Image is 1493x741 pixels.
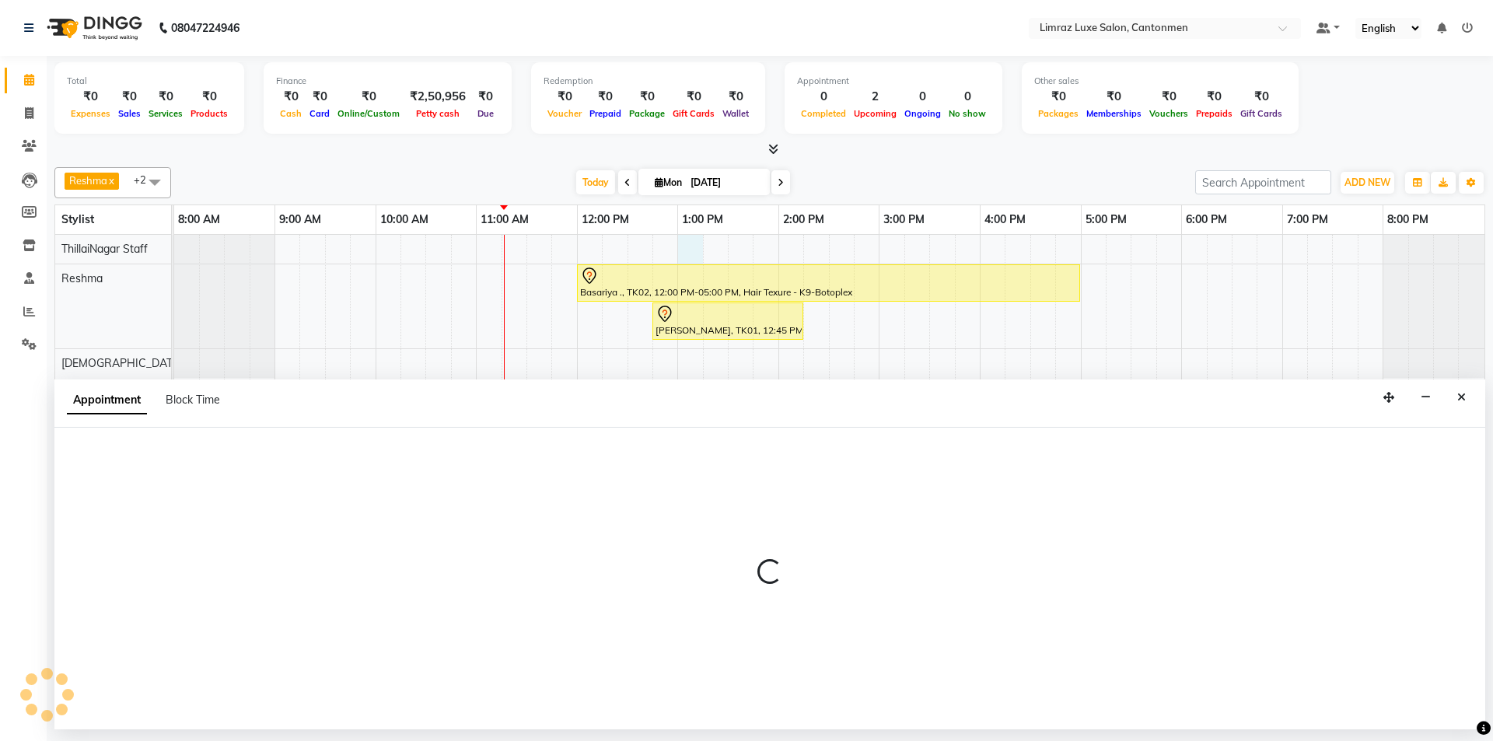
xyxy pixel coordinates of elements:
[1283,208,1332,231] a: 7:00 PM
[779,208,828,231] a: 2:00 PM
[719,108,753,119] span: Wallet
[850,108,900,119] span: Upcoming
[276,108,306,119] span: Cash
[797,88,850,106] div: 0
[306,88,334,106] div: ₹0
[174,208,224,231] a: 8:00 AM
[1383,208,1432,231] a: 8:00 PM
[900,108,945,119] span: Ongoing
[544,88,586,106] div: ₹0
[334,88,404,106] div: ₹0
[166,393,220,407] span: Block Time
[1082,208,1131,231] a: 5:00 PM
[1236,108,1286,119] span: Gift Cards
[334,108,404,119] span: Online/Custom
[625,88,669,106] div: ₹0
[651,177,686,188] span: Mon
[544,108,586,119] span: Voucher
[145,108,187,119] span: Services
[114,108,145,119] span: Sales
[1192,88,1236,106] div: ₹0
[276,88,306,106] div: ₹0
[67,386,147,414] span: Appointment
[1034,75,1286,88] div: Other sales
[576,170,615,194] span: Today
[625,108,669,119] span: Package
[477,208,533,231] a: 11:00 AM
[654,305,802,337] div: [PERSON_NAME], TK01, 12:45 PM-02:15 PM, Vip Facials - Advanced Hydra-Glow Facial
[114,88,145,106] div: ₹0
[945,88,990,106] div: 0
[579,267,1079,299] div: Basariya ., TK02, 12:00 PM-05:00 PM, Hair Texure - K9-Botoplex
[1082,108,1145,119] span: Memberships
[1236,88,1286,106] div: ₹0
[1034,88,1082,106] div: ₹0
[1192,108,1236,119] span: Prepaids
[1034,108,1082,119] span: Packages
[1145,88,1192,106] div: ₹0
[1182,208,1231,231] a: 6:00 PM
[171,6,240,50] b: 08047224946
[69,174,107,187] span: Reshma
[61,356,183,370] span: [DEMOGRAPHIC_DATA]
[306,108,334,119] span: Card
[1195,170,1331,194] input: Search Appointment
[850,88,900,106] div: 2
[586,108,625,119] span: Prepaid
[1082,88,1145,106] div: ₹0
[404,88,472,106] div: ₹2,50,956
[879,208,928,231] a: 3:00 PM
[376,208,432,231] a: 10:00 AM
[900,88,945,106] div: 0
[981,208,1030,231] a: 4:00 PM
[61,212,94,226] span: Stylist
[669,88,719,106] div: ₹0
[276,75,499,88] div: Finance
[1341,172,1394,194] button: ADD NEW
[586,88,625,106] div: ₹0
[67,75,232,88] div: Total
[67,88,114,106] div: ₹0
[797,75,990,88] div: Appointment
[145,88,187,106] div: ₹0
[544,75,753,88] div: Redemption
[67,108,114,119] span: Expenses
[686,171,764,194] input: 2025-09-01
[678,208,727,231] a: 1:00 PM
[1450,386,1473,410] button: Close
[107,174,114,187] a: x
[40,6,146,50] img: logo
[1344,177,1390,188] span: ADD NEW
[61,271,103,285] span: Reshma
[719,88,753,106] div: ₹0
[412,108,463,119] span: Petty cash
[187,108,232,119] span: Products
[134,173,158,186] span: +2
[472,88,499,106] div: ₹0
[275,208,325,231] a: 9:00 AM
[1145,108,1192,119] span: Vouchers
[945,108,990,119] span: No show
[669,108,719,119] span: Gift Cards
[187,88,232,106] div: ₹0
[61,242,148,256] span: ThillaiNagar Staff
[797,108,850,119] span: Completed
[474,108,498,119] span: Due
[578,208,633,231] a: 12:00 PM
